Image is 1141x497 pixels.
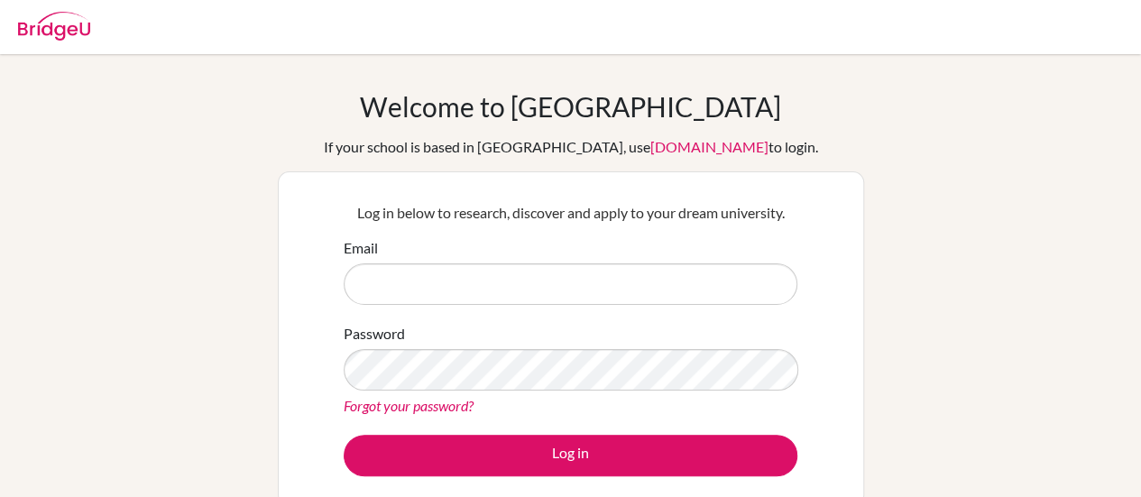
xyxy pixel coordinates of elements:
[18,12,90,41] img: Bridge-U
[344,237,378,259] label: Email
[344,323,405,345] label: Password
[344,397,474,414] a: Forgot your password?
[344,435,797,476] button: Log in
[650,138,768,155] a: [DOMAIN_NAME]
[324,136,818,158] div: If your school is based in [GEOGRAPHIC_DATA], use to login.
[344,202,797,224] p: Log in below to research, discover and apply to your dream university.
[360,90,781,123] h1: Welcome to [GEOGRAPHIC_DATA]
